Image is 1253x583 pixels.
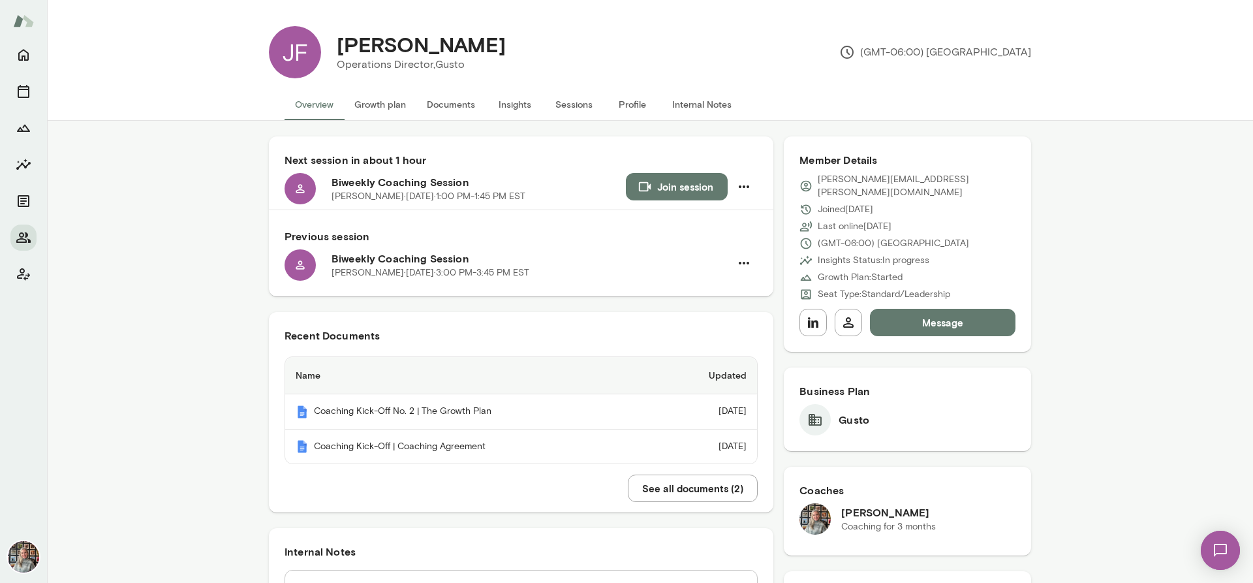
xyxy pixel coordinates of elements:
th: Coaching Kick-Off No. 2 | The Growth Plan [285,394,657,430]
h6: Coaches [799,482,1015,498]
h6: Biweekly Coaching Session [332,174,626,190]
h6: Business Plan [799,383,1015,399]
p: Seat Type: Standard/Leadership [818,288,950,301]
p: Insights Status: In progress [818,254,929,267]
button: Documents [10,188,37,214]
button: Insights [486,89,544,120]
p: [PERSON_NAME][EMAIL_ADDRESS][PERSON_NAME][DOMAIN_NAME] [818,173,1015,199]
button: Sessions [544,89,603,120]
p: (GMT-06:00) [GEOGRAPHIC_DATA] [818,237,969,250]
h6: Next session in about 1 hour [285,152,758,168]
th: Updated [657,357,757,394]
button: Growth plan [344,89,416,120]
button: Documents [416,89,486,120]
h6: Recent Documents [285,328,758,343]
button: Members [10,225,37,251]
button: Client app [10,261,37,287]
button: Join session [626,173,728,200]
h6: Gusto [839,412,869,428]
td: [DATE] [657,430,757,464]
td: [DATE] [657,394,757,430]
p: Growth Plan: Started [818,271,903,284]
img: Mento [13,8,34,33]
p: [PERSON_NAME] · [DATE] · 3:00 PM-3:45 PM EST [332,266,529,279]
img: Mento | Coaching sessions [296,440,309,453]
h6: Previous session [285,228,758,244]
p: Joined [DATE] [818,203,873,216]
button: Overview [285,89,344,120]
img: Tricia Maggio [799,503,831,535]
p: (GMT-06:00) [GEOGRAPHIC_DATA] [839,44,1031,60]
h4: [PERSON_NAME] [337,32,506,57]
button: Profile [603,89,662,120]
img: Tricia Maggio [8,541,39,573]
img: Mento | Coaching sessions [296,405,309,418]
th: Coaching Kick-Off | Coaching Agreement [285,430,657,464]
button: Internal Notes [662,89,742,120]
th: Name [285,357,657,394]
button: Insights [10,151,37,178]
button: Message [870,309,1015,336]
button: Growth Plan [10,115,37,141]
h6: [PERSON_NAME] [841,505,936,520]
button: Sessions [10,78,37,104]
p: [PERSON_NAME] · [DATE] · 1:00 PM-1:45 PM EST [332,190,525,203]
button: Home [10,42,37,68]
div: JF [269,26,321,78]
p: Coaching for 3 months [841,520,936,533]
h6: Internal Notes [285,544,758,559]
button: See all documents (2) [628,475,758,502]
h6: Member Details [799,152,1015,168]
h6: Biweekly Coaching Session [332,251,730,266]
p: Operations Director, Gusto [337,57,506,72]
p: Last online [DATE] [818,220,891,233]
